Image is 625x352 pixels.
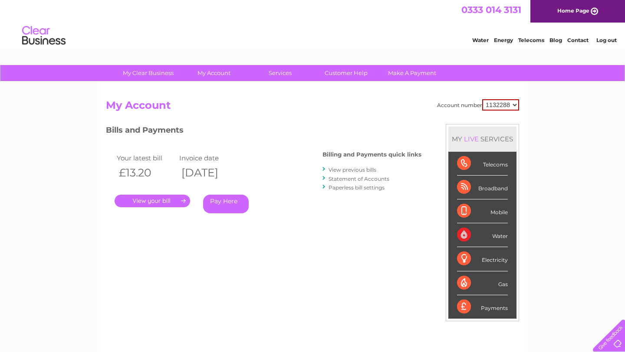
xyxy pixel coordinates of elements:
a: Services [244,65,316,81]
div: Telecoms [457,152,508,176]
div: MY SERVICES [448,127,516,151]
a: My Account [178,65,250,81]
div: Electricity [457,247,508,271]
h2: My Account [106,99,519,116]
div: Payments [457,295,508,319]
h4: Billing and Payments quick links [322,151,421,158]
div: Mobile [457,199,508,223]
td: Your latest bill [115,152,177,164]
a: Energy [494,37,513,43]
a: Statement of Accounts [329,176,389,182]
td: Invoice date [177,152,240,164]
div: LIVE [462,135,480,143]
div: Account number [437,99,519,111]
a: Pay Here [203,195,249,213]
a: Customer Help [310,65,382,81]
a: Contact [567,37,589,43]
div: Gas [457,271,508,295]
a: 0333 014 3131 [461,4,521,15]
a: My Clear Business [112,65,184,81]
a: Telecoms [518,37,544,43]
th: [DATE] [177,164,240,182]
h3: Bills and Payments [106,124,421,139]
a: . [115,195,190,207]
div: Clear Business is a trading name of Verastar Limited (registered in [GEOGRAPHIC_DATA] No. 3667643... [108,5,518,42]
img: logo.png [22,23,66,49]
th: £13.20 [115,164,177,182]
a: View previous bills [329,166,376,173]
a: Paperless bill settings [329,184,385,191]
a: Make A Payment [376,65,448,81]
div: Broadband [457,176,508,199]
a: Water [472,37,489,43]
a: Blog [549,37,562,43]
div: Water [457,223,508,247]
a: Log out [596,37,617,43]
